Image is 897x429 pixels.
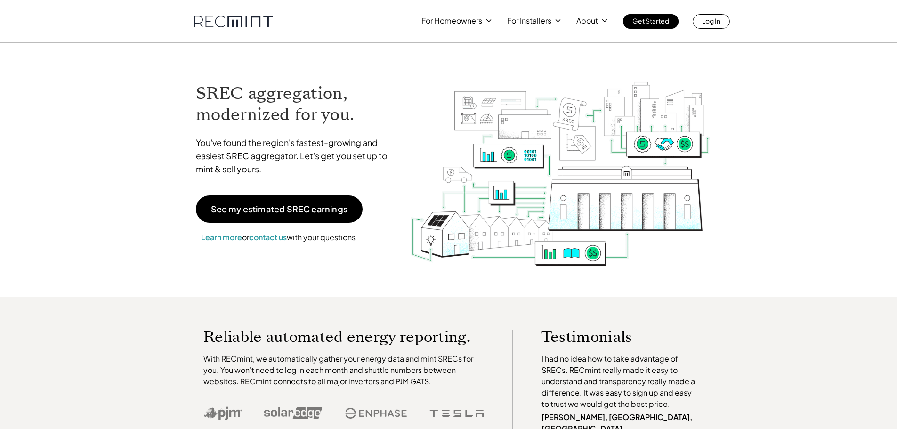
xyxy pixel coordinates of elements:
p: For Installers [507,14,551,27]
p: With RECmint, we automatically gather your energy data and mint SRECs for you. You won't need to ... [203,353,484,387]
a: Log In [693,14,730,29]
a: Learn more [201,232,242,242]
p: You've found the region's fastest-growing and easiest SREC aggregator. Let's get you set up to mi... [196,136,396,176]
a: contact us [249,232,287,242]
p: For Homeowners [421,14,482,27]
a: Get Started [623,14,679,29]
p: I had no idea how to take advantage of SRECs. RECmint really made it easy to understand and trans... [541,353,700,410]
p: About [576,14,598,27]
img: RECmint value cycle [410,57,711,268]
h1: SREC aggregation, modernized for you. [196,83,396,125]
p: Reliable automated energy reporting. [203,330,484,344]
p: See my estimated SREC earnings [211,205,347,213]
a: See my estimated SREC earnings [196,195,363,223]
p: Testimonials [541,330,682,344]
p: Get Started [632,14,669,27]
p: Log In [702,14,720,27]
p: or with your questions [196,231,361,243]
